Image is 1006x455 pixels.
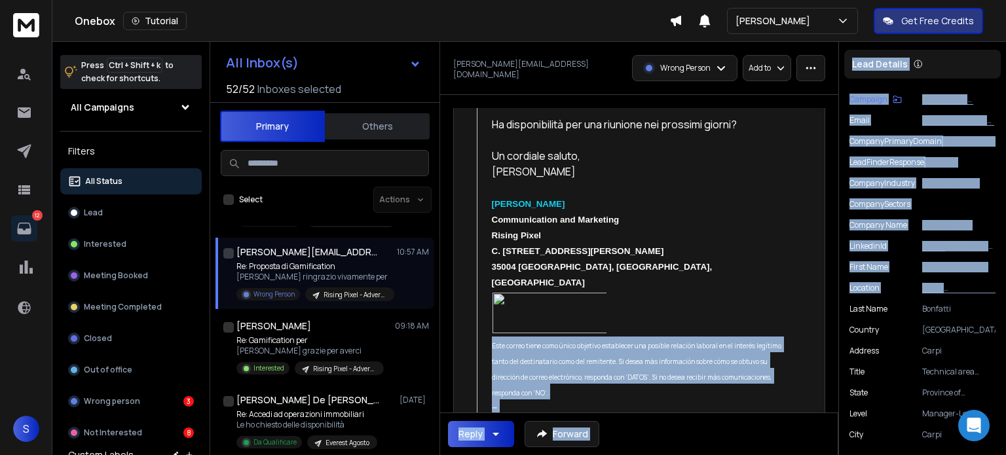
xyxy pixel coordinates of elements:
span: [PERSON_NAME] [492,164,576,179]
p: Le ho chiesto delle disponibilità [236,420,377,430]
h1: [PERSON_NAME] De [PERSON_NAME] [236,393,381,407]
strong: Communication and Marketing [492,215,620,225]
button: All Inbox(s) [215,50,432,76]
p: Technical area Manager [922,367,996,377]
span: Un cordiale saluto, [492,149,580,163]
p: Wrong person [84,396,140,407]
span: Este correo tiene como único objetivo establecer una posible relación laboral en el interés legít... [492,341,783,397]
span: 52 / 52 [226,81,255,97]
p: Manager-Level [922,409,996,419]
button: S [13,416,39,442]
button: Not Interested8 [60,420,202,446]
button: Closed [60,325,202,352]
p: Interested [84,239,126,249]
p: Wrong Person [253,289,295,299]
p: Re: Gamification per [236,335,384,346]
p: Province of [GEOGRAPHIC_DATA] [922,388,996,398]
strong: C. [STREET_ADDRESS][PERSON_NAME] 35004 [GEOGRAPHIC_DATA], [GEOGRAPHIC_DATA], [GEOGRAPHIC_DATA] [492,246,715,287]
p: Interested [253,363,284,373]
button: Wrong person3 [60,388,202,414]
h3: Inboxes selected [257,81,341,97]
p: location [849,283,880,293]
button: Reply [448,421,514,447]
p: Re: Proposta di Gamification [236,261,394,272]
span: Ha disponibilità per una riunione nei prossimi giorni? [492,117,737,132]
p: country [849,325,879,335]
p: title [849,367,865,377]
p: Wrong Person [660,63,711,73]
p: Campaign [849,94,887,105]
p: companySectors [849,199,910,209]
button: Meeting Booked [60,263,202,289]
p: [PERSON_NAME] [922,262,996,272]
p: Meeting Booked [84,270,148,281]
p: [GEOGRAPHIC_DATA] [922,325,996,335]
button: Interested [60,231,202,257]
p: Add to [749,63,771,73]
label: Select [239,194,263,205]
p: [DATE] [400,395,429,405]
p: 09:18 AM [395,321,429,331]
p: [PERSON_NAME][EMAIL_ADDRESS][DOMAIN_NAME] [922,115,996,126]
p: Rising Pixel - Advergames / Playable Ads [922,94,996,105]
div: Open Intercom Messenger [958,410,990,441]
p: leadFinderResponse [849,157,924,168]
p: First Name [849,262,888,272]
p: [PERSON_NAME] ringrazio vivamente per [236,272,394,282]
button: Meeting Completed [60,294,202,320]
button: Tutorial [123,12,187,30]
strong: [PERSON_NAME] [492,199,565,209]
p: Centauro SPA [922,220,996,230]
button: Out of office [60,357,202,383]
strong: Rising Pixel [492,230,542,240]
p: city [849,429,863,440]
h1: [PERSON_NAME][EMAIL_ADDRESS][DOMAIN_NAME] [236,246,381,259]
h3: Filters [60,142,202,160]
p: [PERSON_NAME][EMAIL_ADDRESS][DOMAIN_NAME] [453,59,624,80]
button: Get Free Credits [874,8,983,34]
p: Out of office [84,365,132,375]
button: Others [325,112,430,141]
p: address [849,346,879,356]
p: Lead [84,208,103,218]
p: Bonfatti [922,304,996,314]
p: Press to check for shortcuts. [81,59,174,85]
p: Rising Pixel - Advergames / Playable Ads [313,364,376,374]
p: Get Free Credits [901,14,974,27]
p: 10:57 AM [397,247,429,257]
p: Carpi [922,429,996,440]
a: 12 [11,215,37,242]
p: Manufacturing [922,178,996,189]
p: Carpi [922,346,996,356]
p: companyPrimaryDomain [849,136,942,147]
p: Company Name [849,220,907,230]
p: [PERSON_NAME] grazie per averci [236,346,384,356]
p: Rising Pixel - Advergames / Playable Ads [324,290,386,300]
p: level [849,409,867,419]
p: Da Qualificare [253,437,297,447]
button: Campaign [849,94,902,105]
p: Everest Agosto [326,438,369,448]
p: [DOMAIN_NAME] [942,136,996,147]
h1: All Inbox(s) [226,56,299,69]
button: Lead [60,200,202,226]
p: Not Interested [84,428,142,438]
p: Closed [84,333,112,344]
div: Onebox [75,12,669,30]
button: All Status [60,168,202,194]
button: Forward [525,421,599,447]
span: Ctrl + Shift + k [107,58,162,73]
h1: [PERSON_NAME] [236,319,311,333]
p: Meeting Completed [84,302,162,312]
div: 8 [183,428,194,438]
h1: All Campaigns [71,101,134,114]
p: companyIndustry [849,178,915,189]
img: 0 [492,293,607,333]
p: state [849,388,868,398]
p: [DOMAIN_NAME][URL] [922,241,996,251]
p: Re: Accedi ad operazioni immobiliari [236,409,377,420]
p: 12 [32,210,43,221]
